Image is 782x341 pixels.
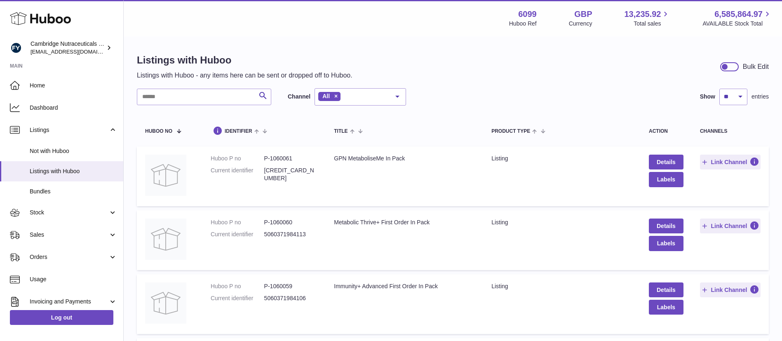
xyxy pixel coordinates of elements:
span: identifier [225,129,252,134]
span: AVAILABLE Stock Total [702,20,772,28]
a: 13,235.92 Total sales [624,9,670,28]
button: Labels [649,172,683,187]
label: Show [700,93,715,101]
div: channels [700,129,761,134]
span: All [322,93,330,99]
a: 6,585,864.97 AVAILABLE Stock Total [702,9,772,28]
div: listing [491,155,632,162]
div: listing [491,282,632,290]
span: Bundles [30,188,117,195]
div: Metabolic Thrive+ First Order In Pack [334,219,475,226]
span: Link Channel [711,222,747,230]
span: entries [751,93,769,101]
span: Dashboard [30,104,117,112]
dt: Current identifier [211,294,264,302]
span: [EMAIL_ADDRESS][DOMAIN_NAME] [31,48,121,55]
span: 6,585,864.97 [714,9,763,20]
span: title [334,129,348,134]
label: Channel [288,93,310,101]
dt: Current identifier [211,230,264,238]
span: Link Channel [711,286,747,294]
span: Usage [30,275,117,283]
button: Link Channel [700,219,761,233]
dd: P-1060059 [264,282,318,290]
div: Currency [569,20,592,28]
dd: P-1060060 [264,219,318,226]
span: Listings [30,126,108,134]
span: Orders [30,253,108,261]
button: Labels [649,236,683,251]
dt: Huboo P no [211,219,264,226]
button: Link Channel [700,155,761,169]
dd: 5060371984113 [264,230,318,238]
span: Link Channel [711,158,747,166]
dd: [CREDIT_CARD_NUMBER] [264,167,318,182]
dd: 5060371984106 [264,294,318,302]
img: GPN MetaboliseMe In Pack [145,155,186,196]
span: Home [30,82,117,89]
span: Huboo no [145,129,172,134]
a: Log out [10,310,113,325]
span: Not with Huboo [30,147,117,155]
div: GPN MetaboliseMe In Pack [334,155,475,162]
span: 13,235.92 [624,9,661,20]
span: Invoicing and Payments [30,298,108,306]
div: Bulk Edit [743,62,769,71]
a: Details [649,219,683,233]
strong: 6099 [518,9,537,20]
span: Product Type [491,129,530,134]
div: action [649,129,683,134]
h1: Listings with Huboo [137,54,352,67]
a: Details [649,155,683,169]
dd: P-1060061 [264,155,318,162]
span: Listings with Huboo [30,167,117,175]
div: Immunity+ Advanced First Order In Pack [334,282,475,290]
a: Details [649,282,683,297]
span: Sales [30,231,108,239]
strong: GBP [574,9,592,20]
dt: Current identifier [211,167,264,182]
div: Huboo Ref [509,20,537,28]
button: Link Channel [700,282,761,297]
img: Metabolic Thrive+ First Order In Pack [145,219,186,260]
span: Stock [30,209,108,216]
div: listing [491,219,632,226]
img: internalAdmin-6099@internal.huboo.com [10,42,22,54]
button: Labels [649,300,683,315]
img: Immunity+ Advanced First Order In Pack [145,282,186,324]
span: Total sales [634,20,670,28]
dt: Huboo P no [211,282,264,290]
p: Listings with Huboo - any items here can be sent or dropped off to Huboo. [137,71,352,80]
div: Cambridge Nutraceuticals Ltd [31,40,105,56]
dt: Huboo P no [211,155,264,162]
